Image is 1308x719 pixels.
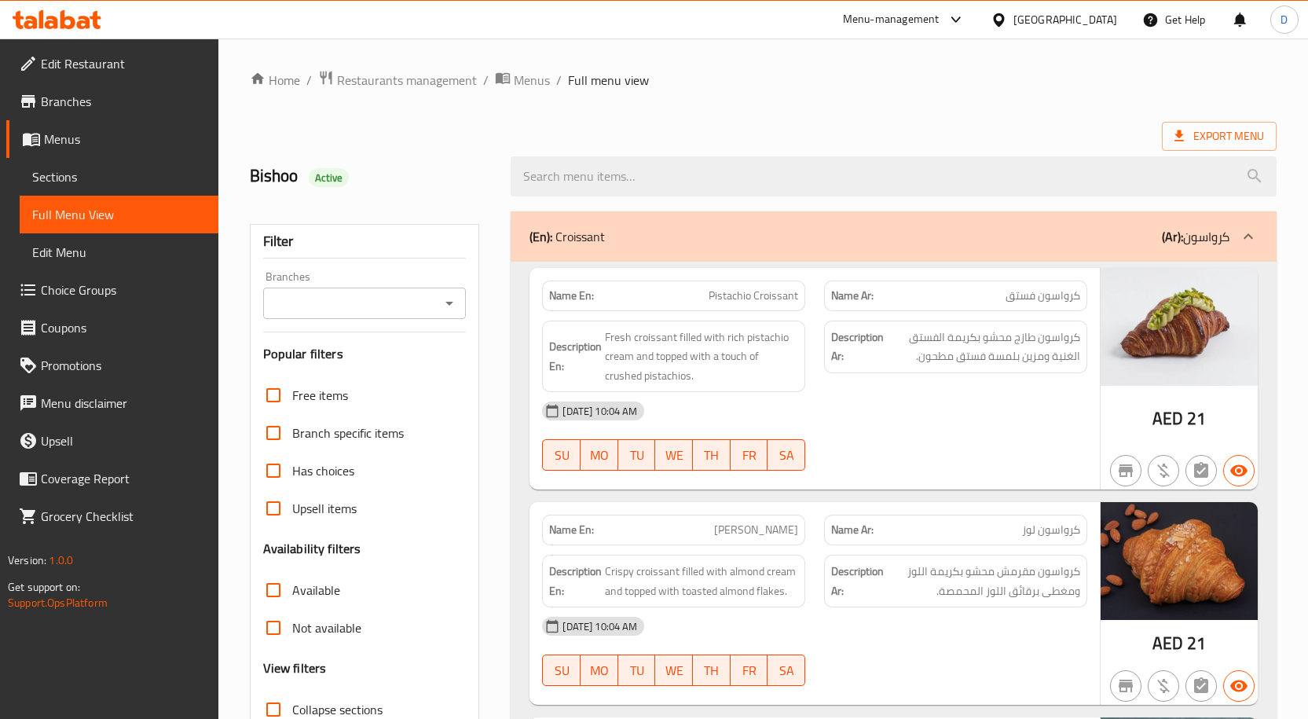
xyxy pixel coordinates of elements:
h3: Availability filters [263,540,361,558]
span: 21 [1187,628,1206,658]
button: WE [655,439,693,471]
span: Branches [41,92,206,111]
span: Menus [44,130,206,149]
span: 21 [1187,403,1206,434]
a: Choice Groups [6,271,218,309]
button: Not branch specific item [1110,455,1141,486]
span: Sections [32,167,206,186]
a: Support.OpsPlatform [8,592,108,613]
span: Branch specific items [292,424,404,442]
span: Pistachio Croissant [709,288,798,304]
span: WE [661,659,687,682]
span: Export Menu [1174,127,1264,146]
button: Not has choices [1185,670,1217,702]
span: Restaurants management [337,71,477,90]
button: Purchased item [1148,670,1179,702]
button: SA [768,439,805,471]
button: TU [618,655,656,686]
button: Available [1223,455,1255,486]
span: Grocery Checklist [41,507,206,526]
a: Upsell [6,422,218,460]
span: SU [549,444,574,467]
span: D [1281,11,1288,28]
a: Restaurants management [318,70,477,90]
span: Available [292,581,340,600]
strong: Name En: [549,288,594,304]
strong: Name En: [549,522,594,538]
a: Menu disclaimer [6,384,218,422]
li: / [556,71,562,90]
button: MO [581,439,618,471]
nav: breadcrumb [250,70,1277,90]
p: كرواسون [1162,227,1229,246]
span: AED [1152,628,1183,658]
span: Active [309,171,350,185]
a: Full Menu View [20,196,218,233]
p: Croissant [529,227,605,246]
li: / [483,71,489,90]
span: Coupons [41,318,206,337]
img: %D9%83%D8%B1%D9%88%D8%A7%D8%B3%D9%88%D9%86_%D9%84%D9%88%D8%B2638931855295794955.jpg [1101,502,1258,620]
button: SU [542,655,581,686]
span: Upsell [41,431,206,450]
span: MO [587,444,612,467]
button: SU [542,439,581,471]
span: كرواسون لوز [1022,522,1080,538]
a: Home [250,71,300,90]
a: Branches [6,83,218,120]
img: %D9%83%D8%B1%D9%88%D8%A7%D8%B3%D9%88%D9%86_%D8%A8%D8%B3%D8%AA%D8%A7%D8%B4%D9%8A%D9%88638931855265... [1101,268,1258,386]
button: Not branch specific item [1110,670,1141,702]
div: [GEOGRAPHIC_DATA] [1013,11,1117,28]
span: كرواسون طازج محشو بكريمة الفستق الغنية ومزين بلمسة فستق مطحون. [887,328,1080,366]
a: Promotions [6,347,218,384]
strong: Description Ar: [831,562,884,600]
button: Open [438,292,460,314]
span: Menu disclaimer [41,394,206,413]
button: Not has choices [1185,455,1217,486]
div: Filter [263,225,467,259]
span: Edit Restaurant [41,54,206,73]
span: SA [774,444,799,467]
span: TU [625,659,650,682]
span: Get support on: [8,577,80,597]
button: MO [581,655,618,686]
a: Coupons [6,309,218,347]
span: [PERSON_NAME] [714,522,798,538]
a: Grocery Checklist [6,497,218,535]
h3: Popular filters [263,345,467,363]
a: Edit Menu [20,233,218,271]
span: 1.0.0 [49,550,73,570]
button: TU [618,439,656,471]
strong: Name Ar: [831,522,874,538]
a: Edit Restaurant [6,45,218,83]
span: TH [699,444,724,467]
span: Full menu view [568,71,649,90]
a: Coverage Report [6,460,218,497]
span: Menus [514,71,550,90]
span: Full Menu View [32,205,206,224]
span: Choice Groups [41,281,206,299]
span: AED [1152,403,1183,434]
span: FR [737,659,762,682]
span: Fresh croissant filled with rich pistachio cream and topped with a touch of crushed pistachios. [605,328,798,386]
button: FR [731,439,768,471]
button: Available [1223,670,1255,702]
span: [DATE] 10:04 AM [556,619,643,634]
a: Sections [20,158,218,196]
h2: Bishoo [250,164,493,188]
span: SU [549,659,574,682]
button: TH [693,655,731,686]
span: [DATE] 10:04 AM [556,404,643,419]
a: Menus [6,120,218,158]
li: / [306,71,312,90]
span: Edit Menu [32,243,206,262]
b: (En): [529,225,552,248]
span: Collapse sections [292,700,383,719]
span: Export Menu [1162,122,1277,151]
button: FR [731,655,768,686]
span: MO [587,659,612,682]
button: WE [655,655,693,686]
h3: View filters [263,659,327,677]
span: Promotions [41,356,206,375]
div: (En): Croissant(Ar):كرواسون [511,211,1277,262]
